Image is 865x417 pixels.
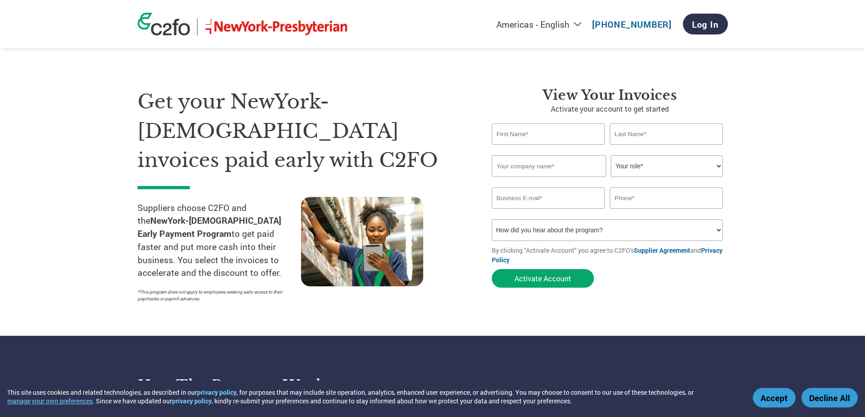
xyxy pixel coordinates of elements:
[492,103,728,114] p: Activate your account to get started
[138,87,465,175] h1: Get your NewYork-[DEMOGRAPHIC_DATA] invoices paid early with C2FO
[492,246,722,264] a: Privacy Policy
[801,388,858,407] button: Decline All
[492,187,605,209] input: Invalid Email format
[138,201,301,280] p: Suppliers choose C2FO and the to get paid faster and put more cash into their business. You selec...
[592,19,672,30] a: [PHONE_NUMBER]
[138,215,281,239] strong: NewYork-[DEMOGRAPHIC_DATA] Early Payment Program
[138,289,292,302] p: *This program does not apply to employees seeking early access to their paychecks or payroll adva...
[492,245,728,265] p: By clicking "Activate Account" you agree to C2FO's and
[172,397,212,405] a: privacy policy
[492,269,594,288] button: Activate Account
[610,210,723,216] div: Inavlid Phone Number
[492,178,723,184] div: Invalid company name or company name is too long
[610,187,723,209] input: Phone*
[753,388,796,407] button: Accept
[492,155,606,177] input: Your company name*
[492,123,605,145] input: First Name*
[492,87,728,103] h3: View Your Invoices
[7,397,93,405] button: manage your own preferences
[492,146,605,152] div: Invalid first name or first name is too long
[197,388,237,397] a: privacy policy
[138,376,421,394] h3: How the program works
[634,246,690,255] a: Supplier Agreement
[301,197,423,286] img: supply chain worker
[7,388,740,405] div: This site uses cookies and related technologies, as described in our , for purposes that may incl...
[492,210,605,216] div: Inavlid Email Address
[611,155,723,177] select: Title/Role
[610,123,723,145] input: Last Name*
[138,13,190,35] img: c2fo logo
[683,14,728,34] a: Log In
[204,19,349,35] img: NewYork-Presbyterian
[610,146,723,152] div: Invalid last name or last name is too long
